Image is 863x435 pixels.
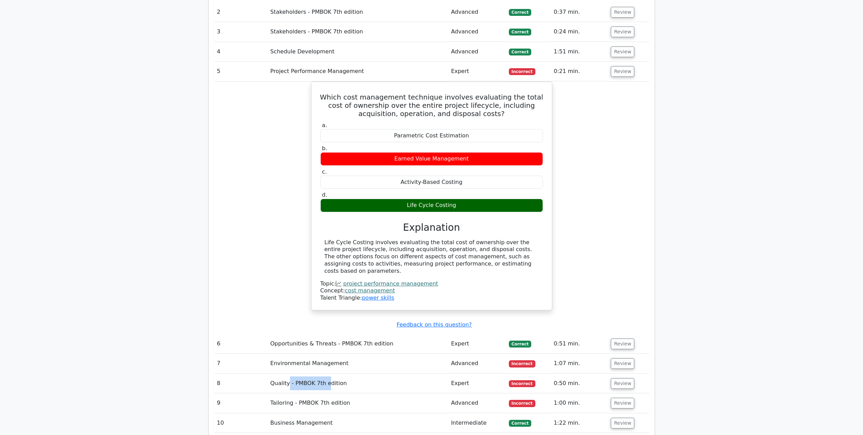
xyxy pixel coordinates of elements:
td: Stakeholders - PMBOK 7th edition [268,22,449,42]
div: Earned Value Management [320,152,543,166]
td: Expert [448,62,506,81]
td: 1:07 min. [551,354,608,373]
span: Correct [509,9,531,16]
a: cost management [345,287,395,294]
button: Review [611,27,634,37]
span: Correct [509,341,531,348]
td: Intermediate [448,413,506,433]
td: 1:51 min. [551,42,608,62]
td: Advanced [448,354,506,373]
td: Tailoring - PMBOK 7th edition [268,393,449,413]
button: Review [611,7,634,18]
span: Correct [509,420,531,427]
button: Review [611,339,634,349]
td: Expert [448,334,506,354]
td: 10 [214,413,268,433]
h5: Which cost management technique involves evaluating the total cost of ownership over the entire p... [320,93,544,118]
button: Review [611,398,634,408]
span: b. [322,145,327,152]
button: Review [611,66,634,77]
td: 0:24 min. [551,22,608,42]
td: Opportunities & Threats - PMBOK 7th edition [268,334,449,354]
a: Feedback on this question? [397,321,472,328]
td: 5 [214,62,268,81]
button: Review [611,378,634,389]
button: Review [611,46,634,57]
td: 3 [214,22,268,42]
td: 0:21 min. [551,62,608,81]
td: Environmental Management [268,354,449,373]
h3: Explanation [325,222,539,234]
span: Correct [509,49,531,55]
a: project performance management [343,280,438,287]
td: 1:22 min. [551,413,608,433]
td: Advanced [448,2,506,22]
span: Incorrect [509,68,535,75]
div: Topic: [320,280,543,288]
td: Project Performance Management [268,62,449,81]
div: Parametric Cost Estimation [320,129,543,143]
td: 2 [214,2,268,22]
td: 9 [214,393,268,413]
td: Expert [448,374,506,393]
div: Concept: [320,287,543,294]
div: Talent Triangle: [320,280,543,302]
td: Advanced [448,42,506,62]
td: Quality - PMBOK 7th edition [268,374,449,393]
div: Activity-Based Costing [320,176,543,189]
td: 7 [214,354,268,373]
span: Incorrect [509,360,535,367]
span: a. [322,122,327,128]
span: Incorrect [509,380,535,387]
button: Review [611,358,634,369]
span: d. [322,191,327,198]
td: 0:37 min. [551,2,608,22]
td: Stakeholders - PMBOK 7th edition [268,2,449,22]
span: Incorrect [509,400,535,407]
span: Correct [509,29,531,35]
td: 4 [214,42,268,62]
td: 1:00 min. [551,393,608,413]
span: c. [322,168,327,175]
td: Advanced [448,393,506,413]
td: Advanced [448,22,506,42]
div: Life Cycle Costing [320,199,543,212]
td: 8 [214,374,268,393]
a: power skills [362,294,394,301]
div: Life Cycle Costing involves evaluating the total cost of ownership over the entire project lifecy... [325,239,539,275]
td: 6 [214,334,268,354]
td: Business Management [268,413,449,433]
button: Review [611,418,634,428]
td: 0:51 min. [551,334,608,354]
td: Schedule Development [268,42,449,62]
td: 0:50 min. [551,374,608,393]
